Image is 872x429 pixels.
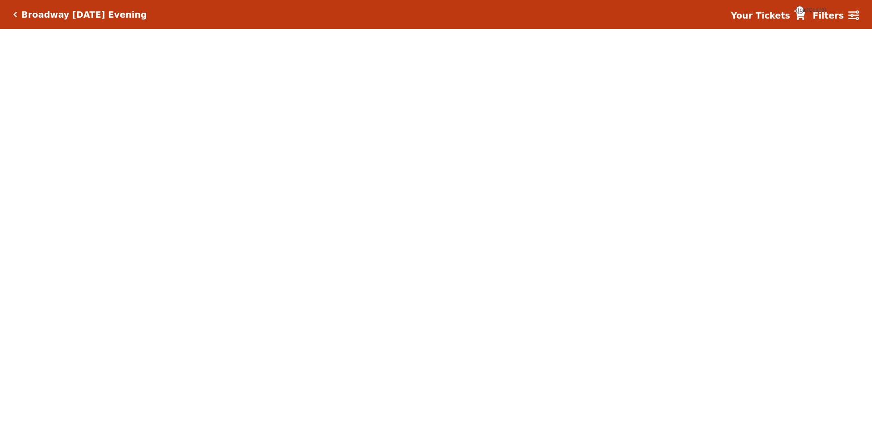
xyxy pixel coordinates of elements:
[796,6,804,14] span: {{cartCount}}
[813,10,844,20] strong: Filters
[13,11,17,18] a: Click here to go back to filters
[813,9,859,22] a: Filters
[731,10,790,20] strong: Your Tickets
[21,10,147,20] h5: Broadway [DATE] Evening
[731,9,805,22] a: Your Tickets {{cartCount}}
